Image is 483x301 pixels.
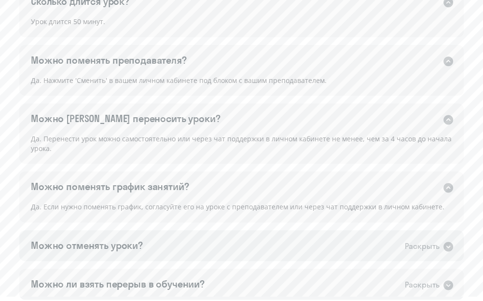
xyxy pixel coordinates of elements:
div: Можно ли взять перерыв в обучении? [31,277,205,291]
div: Можно поменять график занятий? [31,180,189,193]
div: Урок длится 50 минут. [19,16,464,37]
div: Можно [PERSON_NAME] переносить уроки? [31,112,220,125]
div: Можно поменять преподавателя? [31,54,187,67]
div: Можно отменять уроки? [31,239,143,252]
div: Да. Если нужно поменять график, согласуйте его на уроке с преподавателем или через чат поддержки ... [19,201,464,222]
div: Да. Нажмите 'Сменить' в вашем личном кабинете под блоком с вашим преподавателем. [19,75,464,96]
div: Раскрыть [405,279,440,291]
div: Да. Перенести урок можно самостоятельно или через чат поддержки в личном кабинете не менее, чем з... [19,133,464,164]
div: Раскрыть [405,240,440,252]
